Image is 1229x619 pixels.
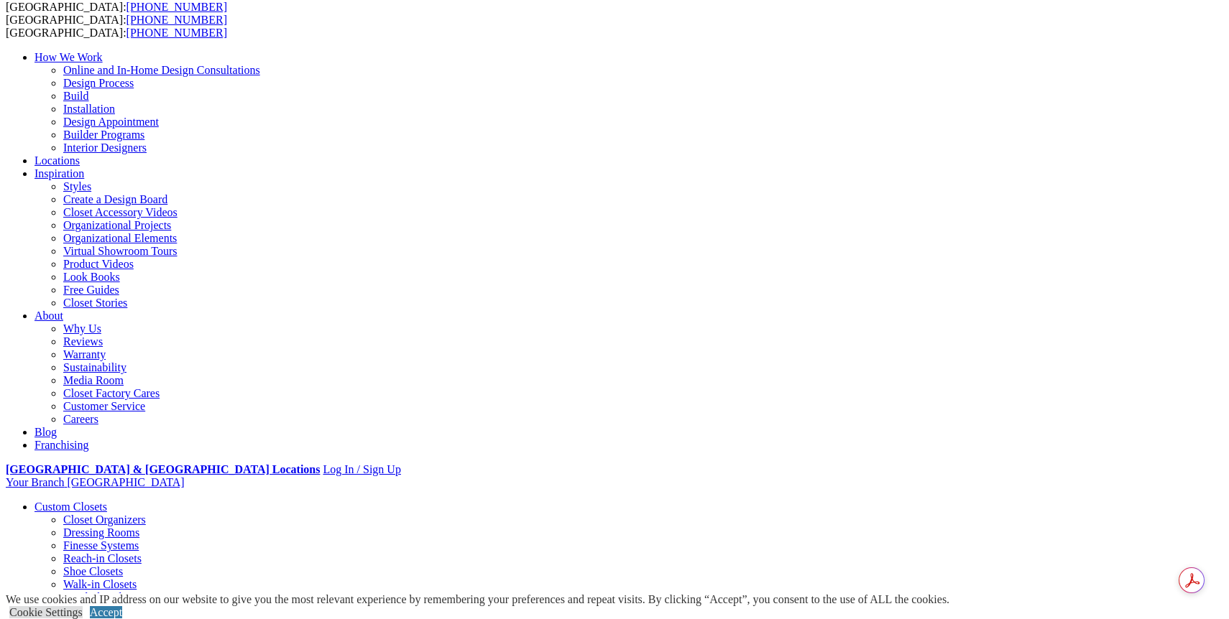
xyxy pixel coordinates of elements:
[63,271,120,283] a: Look Books
[63,284,119,296] a: Free Guides
[63,374,124,386] a: Media Room
[63,141,147,154] a: Interior Designers
[6,463,320,475] a: [GEOGRAPHIC_DATA] & [GEOGRAPHIC_DATA] Locations
[63,258,134,270] a: Product Videos
[323,463,400,475] a: Log In / Sign Up
[63,245,178,257] a: Virtual Showroom Tours
[34,501,107,513] a: Custom Closets
[63,90,89,102] a: Build
[63,64,260,76] a: Online and In-Home Design Consultations
[63,539,139,551] a: Finesse Systems
[63,348,106,360] a: Warranty
[126,27,227,39] a: [PHONE_NUMBER]
[63,413,98,425] a: Careers
[34,426,57,438] a: Blog
[126,14,227,26] a: [PHONE_NUMBER]
[63,180,91,192] a: Styles
[63,526,139,539] a: Dressing Rooms
[34,439,89,451] a: Franchising
[63,219,171,231] a: Organizational Projects
[6,593,949,606] div: We use cookies and IP address on our website to give you the most relevant experience by remember...
[34,309,63,322] a: About
[63,552,142,564] a: Reach-in Closets
[6,476,64,488] span: Your Branch
[63,387,160,399] a: Closet Factory Cares
[34,154,80,167] a: Locations
[63,129,144,141] a: Builder Programs
[63,400,145,412] a: Customer Service
[63,513,146,526] a: Closet Organizers
[63,193,167,205] a: Create a Design Board
[6,476,185,488] a: Your Branch [GEOGRAPHIC_DATA]
[126,1,227,13] a: [PHONE_NUMBER]
[90,606,122,618] a: Accept
[63,565,123,577] a: Shoe Closets
[63,116,159,128] a: Design Appointment
[63,206,178,218] a: Closet Accessory Videos
[63,335,103,348] a: Reviews
[63,297,127,309] a: Closet Stories
[63,322,101,335] a: Why Us
[63,232,177,244] a: Organizational Elements
[9,606,83,618] a: Cookie Settings
[6,14,227,39] span: [GEOGRAPHIC_DATA]: [GEOGRAPHIC_DATA]:
[34,51,103,63] a: How We Work
[34,167,84,180] a: Inspiration
[63,591,145,603] a: Wardrobe Closets
[67,476,184,488] span: [GEOGRAPHIC_DATA]
[63,578,137,590] a: Walk-in Closets
[63,361,126,373] a: Sustainability
[63,103,115,115] a: Installation
[63,77,134,89] a: Design Process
